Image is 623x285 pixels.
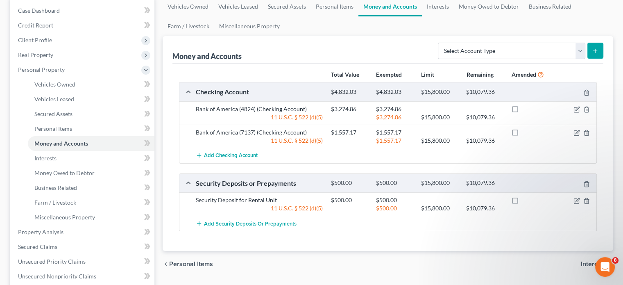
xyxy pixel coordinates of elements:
iframe: Intercom live chat [595,257,615,277]
span: 8 [612,257,618,264]
a: Case Dashboard [11,3,154,18]
span: Vehicles Owned [34,81,75,88]
div: $10,079.36 [462,113,507,121]
span: Secured Claims [18,243,57,250]
div: $10,079.36 [462,137,507,145]
div: $4,832.03 [372,88,417,96]
a: Miscellaneous Property [214,16,285,36]
div: $10,079.36 [462,88,507,96]
button: Add Security Deposits or Prepayments [196,216,297,231]
div: Security Deposit for Rental Unit [192,196,327,204]
span: Case Dashboard [18,7,60,14]
div: Bank of America (7137) (Checking Account) [192,128,327,137]
span: Client Profile [18,36,52,43]
div: $500.00 [327,179,372,187]
i: chevron_left [163,261,169,267]
a: Vehicles Owned [28,77,154,92]
div: $500.00 [372,179,417,187]
div: Bank of America (4824) (Checking Account) [192,105,327,113]
span: Unsecured Priority Claims [18,258,86,265]
a: Secured Claims [11,239,154,254]
div: Security Deposits or Prepayments [192,179,327,187]
span: Add Checking Account [204,153,258,159]
div: Checking Account [192,87,327,96]
span: Miscellaneous Property [34,214,95,221]
a: Business Related [28,180,154,195]
div: $3,274.86 [327,105,372,113]
button: Interests chevron_right [581,261,613,267]
span: Interests [34,155,57,162]
a: Credit Report [11,18,154,33]
div: 11 U.S.C. § 522 (d)(5) [192,113,327,121]
div: $1,557.17 [327,128,372,137]
a: Property Analysis [11,225,154,239]
a: Money Owed to Debtor [28,166,154,180]
a: Secured Assets [28,107,154,121]
span: Farm / Livestock [34,199,76,206]
div: $1,557.17 [372,128,417,137]
span: Money Owed to Debtor [34,169,95,176]
span: Real Property [18,51,53,58]
a: Miscellaneous Property [28,210,154,225]
button: Add Checking Account [196,148,258,163]
strong: Total Value [331,71,359,78]
a: Farm / Livestock [28,195,154,210]
div: 11 U.S.C. § 522 (d)(5) [192,204,327,212]
a: Farm / Livestock [163,16,214,36]
span: Personal Items [34,125,72,132]
strong: Limit [421,71,434,78]
strong: Amended [512,71,536,78]
div: $1,557.17 [372,137,417,145]
div: $500.00 [327,196,372,204]
span: Property Analysis [18,228,63,235]
a: Money and Accounts [28,136,154,151]
span: Add Security Deposits or Prepayments [204,220,297,227]
div: $15,800.00 [417,113,462,121]
a: Personal Items [28,121,154,136]
a: Vehicles Leased [28,92,154,107]
div: $15,800.00 [417,179,462,187]
div: $15,800.00 [417,137,462,145]
span: Interests [581,261,607,267]
strong: Remaining [466,71,493,78]
span: Personal Property [18,66,65,73]
span: Personal Items [169,261,213,267]
a: Interests [28,151,154,166]
div: $3,274.86 [372,105,417,113]
a: Unsecured Nonpriority Claims [11,269,154,284]
div: $500.00 [372,196,417,204]
div: Money and Accounts [172,51,242,61]
span: Business Related [34,184,77,191]
span: Credit Report [18,22,53,29]
span: Vehicles Leased [34,96,74,103]
button: chevron_left Personal Items [163,261,213,267]
strong: Exempted [376,71,402,78]
div: $500.00 [372,204,417,212]
div: $3,274.86 [372,113,417,121]
span: Unsecured Nonpriority Claims [18,273,96,280]
div: $10,079.36 [462,179,507,187]
div: $15,800.00 [417,204,462,212]
a: Unsecured Priority Claims [11,254,154,269]
span: Secured Assets [34,110,72,117]
div: 11 U.S.C. § 522 (d)(5) [192,137,327,145]
div: $10,079.36 [462,204,507,212]
div: $15,800.00 [417,88,462,96]
div: $4,832.03 [327,88,372,96]
span: Money and Accounts [34,140,88,147]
